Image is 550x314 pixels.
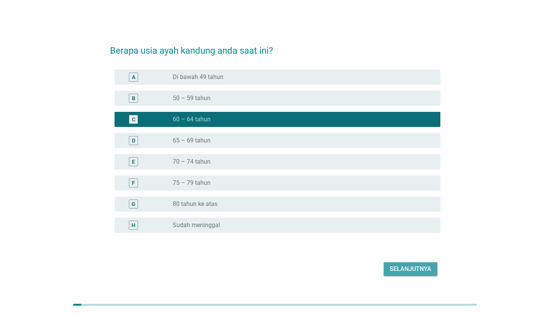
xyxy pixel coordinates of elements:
[173,158,211,166] label: 70 – 74 tahun
[173,221,220,229] label: Sudah meninggal
[173,200,217,208] label: 80 tahun ke atas
[132,221,135,229] div: H
[384,262,437,276] button: Selanjutnya
[173,94,211,102] label: 50 – 59 tahun
[173,116,211,123] label: 60 – 64 tahun
[173,179,211,187] label: 75 – 79 tahun
[173,73,223,81] label: Di bawah 49 tahun
[132,115,135,123] div: C
[132,179,135,187] div: F
[132,136,135,144] div: D
[173,137,211,144] label: 65 – 69 tahun
[132,158,135,166] div: E
[110,36,440,57] h2: Berapa usia ayah kandung anda saat ini?
[132,73,135,81] div: A
[132,200,135,208] div: G
[390,265,431,274] div: Selanjutnya
[132,94,135,102] div: B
